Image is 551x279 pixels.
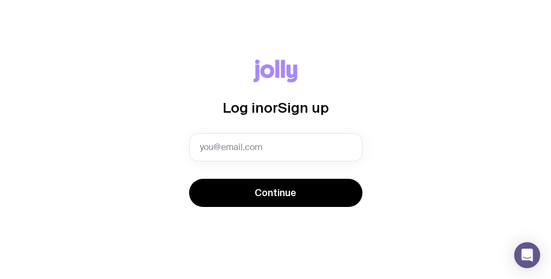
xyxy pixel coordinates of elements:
span: Log in [223,100,264,115]
div: Open Intercom Messenger [514,242,540,268]
button: Continue [189,179,362,207]
span: Sign up [278,100,329,115]
span: Continue [255,186,296,199]
span: or [264,100,278,115]
input: you@email.com [189,133,362,161]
